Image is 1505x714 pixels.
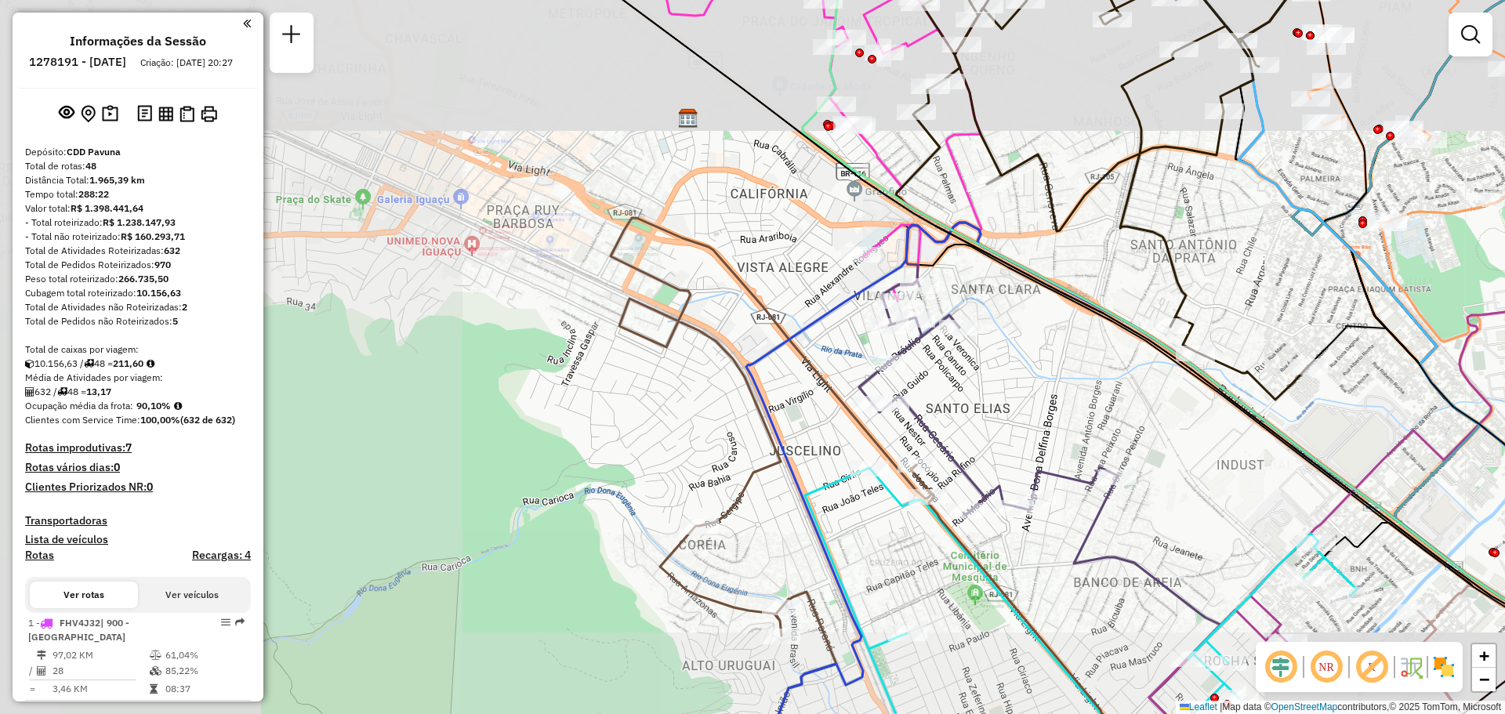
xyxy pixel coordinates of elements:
[25,314,251,328] div: Total de Pedidos não Roteirizados:
[165,681,244,697] td: 08:37
[28,617,129,643] span: | 900 - [GEOGRAPHIC_DATA]
[114,460,120,474] strong: 0
[147,359,154,368] i: Meta Caixas/viagem: 211,50 Diferença: 0,10
[678,108,698,129] img: CDD Nova Iguaçu
[25,441,251,455] h4: Rotas improdutivas:
[89,174,145,186] strong: 1.965,39 km
[165,663,244,679] td: 85,22%
[138,582,246,608] button: Ver veículos
[136,400,171,411] strong: 90,10%
[25,414,140,426] span: Clientes com Service Time:
[29,55,126,69] h6: 1278191 - [DATE]
[198,103,220,125] button: Imprimir Rotas
[125,440,132,455] strong: 7
[25,286,251,300] div: Cubagem total roteirizado:
[164,245,180,256] strong: 632
[67,146,121,158] strong: CDD Pavuna
[1479,646,1489,665] span: +
[86,386,111,397] strong: 13,17
[150,651,161,660] i: % de utilização do peso
[1479,669,1489,689] span: −
[182,301,187,313] strong: 2
[25,258,251,272] div: Total de Pedidos Roteirizados:
[1431,654,1456,680] img: Exibir/Ocultar setores
[25,230,251,244] div: - Total não roteirizado:
[147,480,153,494] strong: 0
[37,651,46,660] i: Distância Total
[243,14,251,32] a: Clique aqui para minimizar o painel
[1307,648,1345,686] span: Ocultar NR
[25,385,251,399] div: 632 / 48 =
[25,514,251,527] h4: Transportadoras
[25,173,251,187] div: Distância Total:
[52,681,149,697] td: 3,46 KM
[25,549,54,562] a: Rotas
[1353,648,1391,686] span: Exibir rótulo
[176,103,198,125] button: Visualizar Romaneio
[25,387,34,397] i: Total de Atividades
[1220,701,1222,712] span: |
[57,387,67,397] i: Total de rotas
[121,230,185,242] strong: R$ 160.293,71
[56,101,78,126] button: Exibir sessão original
[70,34,206,49] h4: Informações da Sessão
[172,315,178,327] strong: 5
[60,617,100,629] span: FHV4J32
[1262,648,1300,686] span: Ocultar deslocamento
[52,647,149,663] td: 97,02 KM
[221,618,230,627] em: Opções
[25,359,34,368] i: Cubagem total roteirizado
[25,216,251,230] div: - Total roteirizado:
[28,681,36,697] td: =
[134,56,239,70] div: Criação: [DATE] 20:27
[150,666,161,676] i: % de utilização da cubagem
[25,371,251,385] div: Média de Atividades por viagem:
[1455,19,1486,50] a: Exibir filtros
[78,102,99,126] button: Centralizar mapa no depósito ou ponto de apoio
[25,533,251,546] h4: Lista de veículos
[71,202,143,214] strong: R$ 1.398.441,64
[25,480,251,494] h4: Clientes Priorizados NR:
[192,549,251,562] h4: Recargas: 4
[25,300,251,314] div: Total de Atividades não Roteirizadas:
[25,461,251,474] h4: Rotas vários dias:
[25,159,251,173] div: Total de rotas:
[154,259,171,270] strong: 970
[30,582,138,608] button: Ver rotas
[25,244,251,258] div: Total de Atividades Roteirizadas:
[99,102,121,126] button: Painel de Sugestão
[78,188,109,200] strong: 288:22
[1472,644,1496,668] a: Zoom in
[113,357,143,369] strong: 211,60
[25,343,251,357] div: Total de caixas por viagem:
[84,359,94,368] i: Total de rotas
[140,414,180,426] strong: 100,00%
[1271,701,1338,712] a: OpenStreetMap
[1472,668,1496,691] a: Zoom out
[165,647,244,663] td: 61,04%
[134,102,155,126] button: Logs desbloquear sessão
[1176,701,1505,714] div: Map data © contributors,© 2025 TomTom, Microsoft
[150,684,158,694] i: Tempo total em rota
[52,663,149,679] td: 28
[180,414,235,426] strong: (632 de 632)
[1180,701,1217,712] a: Leaflet
[28,663,36,679] td: /
[25,272,251,286] div: Peso total roteirizado:
[103,216,176,228] strong: R$ 1.238.147,93
[85,160,96,172] strong: 48
[235,618,245,627] em: Rota exportada
[136,287,181,299] strong: 10.156,63
[28,617,129,643] span: 1 -
[118,273,169,285] strong: 266.735,50
[155,103,176,124] button: Visualizar relatório de Roteirização
[276,19,307,54] a: Nova sessão e pesquisa
[25,201,251,216] div: Valor total:
[174,401,182,411] em: Média calculada utilizando a maior ocupação (%Peso ou %Cubagem) de cada rota da sessão. Rotas cro...
[25,145,251,159] div: Depósito:
[25,187,251,201] div: Tempo total:
[25,400,133,411] span: Ocupação média da frota:
[25,357,251,371] div: 10.156,63 / 48 =
[37,666,46,676] i: Total de Atividades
